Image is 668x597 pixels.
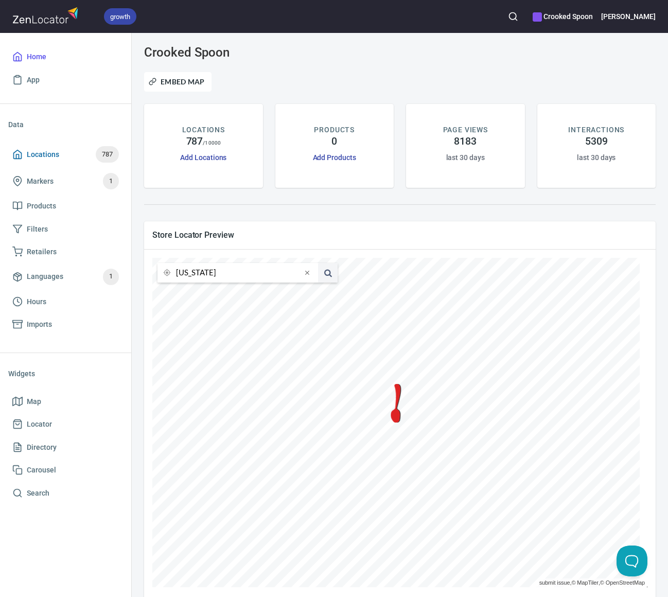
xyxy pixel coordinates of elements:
[96,149,119,161] span: 787
[27,50,46,63] span: Home
[8,361,123,386] li: Widgets
[443,125,488,135] p: PAGE VIEWS
[8,459,123,482] a: Carousel
[8,313,123,336] a: Imports
[617,546,647,576] iframe: Help Scout Beacon - Open
[27,464,56,477] span: Carousel
[27,270,63,283] span: Languages
[8,413,123,436] a: Locator
[151,76,205,88] span: Embed Map
[8,195,123,218] a: Products
[152,258,640,587] canvas: Map
[8,112,123,137] li: Data
[180,153,226,162] a: Add Locations
[8,482,123,505] a: Search
[8,168,123,195] a: Markers1
[8,290,123,313] a: Hours
[533,5,592,28] div: Manage your apps
[12,4,81,26] img: zenlocator
[313,153,356,162] a: Add Products
[27,148,59,161] span: Locations
[533,11,592,22] h6: Crooked Spoon
[533,12,542,22] button: color-8252EC
[27,318,52,331] span: Imports
[600,577,645,588] a: © OpenStreetMap
[8,218,123,241] a: Filters
[104,11,136,22] span: growth
[104,8,136,25] div: growth
[27,441,57,454] span: Directory
[27,74,40,86] span: App
[27,295,46,308] span: Hours
[8,436,123,459] a: Directory
[8,141,123,168] a: Locations787
[8,390,123,413] a: Map
[446,152,485,163] h6: last 30 days
[539,577,570,588] a: submit issue
[8,264,123,290] a: Languages1
[8,45,123,68] a: Home
[601,5,656,28] button: [PERSON_NAME]
[176,263,302,283] input: city or postal code
[601,11,656,22] h6: [PERSON_NAME]
[27,200,56,213] span: Products
[27,223,48,236] span: Filters
[571,577,598,588] a: © MapTiler
[103,175,119,187] span: 1
[182,125,225,135] p: LOCATIONS
[27,487,49,500] span: Search
[454,135,477,148] h4: 8183
[103,271,119,283] span: 1
[144,72,212,92] button: Embed Map
[8,68,123,92] a: App
[152,230,647,240] span: Store Locator Preview
[8,240,123,264] a: Retailers
[144,45,306,60] h3: Crooked Spoon
[585,135,608,148] h4: 5309
[314,125,355,135] p: PRODUCTS
[186,135,203,148] h4: 787
[27,418,52,431] span: Locator
[27,245,57,258] span: Retailers
[331,135,337,148] h4: 0
[27,395,41,408] span: Map
[203,139,221,147] p: / 10000
[27,175,54,188] span: Markers
[568,125,624,135] p: INTERACTIONS
[577,152,616,163] h6: last 30 days
[537,578,647,587] div: , ,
